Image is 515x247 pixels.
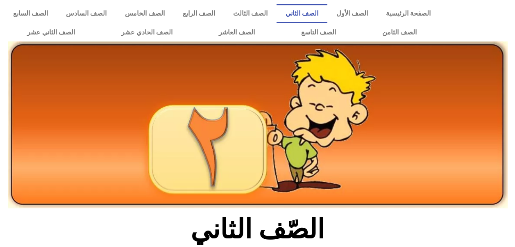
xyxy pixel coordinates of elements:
a: الصف الرابع [174,4,224,23]
a: الصف التاسع [278,23,359,42]
a: الصف الثاني عشر [4,23,98,42]
a: الصفحة الرئيسية [377,4,440,23]
a: الصف العاشر [196,23,278,42]
a: الصف السابع [4,4,57,23]
h2: الصّف الثاني [122,213,393,245]
a: الصف الحادي عشر [98,23,196,42]
a: الصف الثاني [277,4,327,23]
a: الصف الأول [327,4,377,23]
a: الصف الثامن [359,23,440,42]
a: الصف السادس [57,4,116,23]
a: الصف الخامس [116,4,173,23]
a: الصف الثالث [224,4,277,23]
